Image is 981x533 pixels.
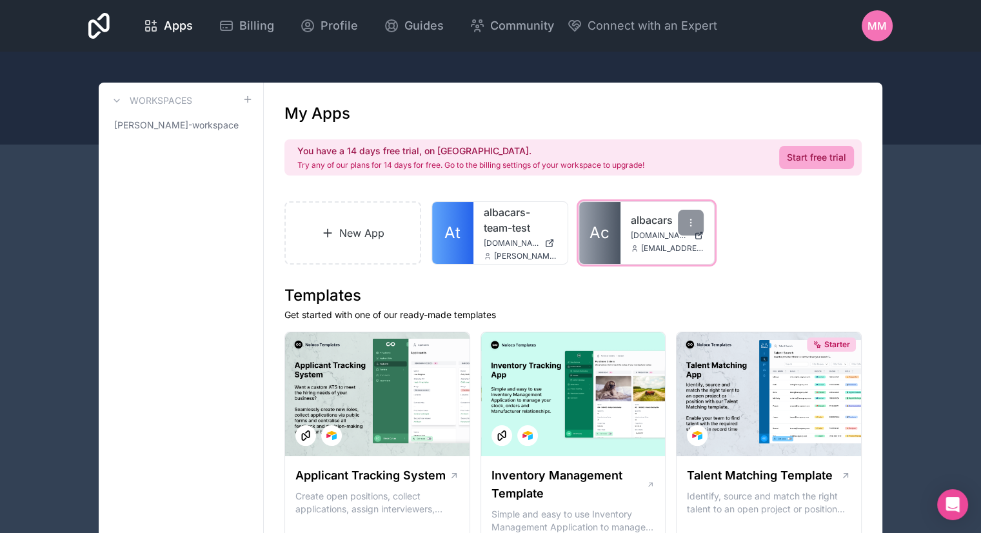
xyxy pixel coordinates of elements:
[567,17,717,35] button: Connect with an Expert
[687,490,851,516] p: Identify, source and match the right talent to an open project or position with our Talent Matchi...
[326,430,337,441] img: Airtable Logo
[522,430,533,441] img: Airtable Logo
[824,339,850,350] span: Starter
[579,202,620,264] a: Ac
[631,212,704,228] a: albacars
[432,202,473,264] a: At
[459,12,564,40] a: Community
[484,238,557,248] a: [DOMAIN_NAME]
[692,430,702,441] img: Airtable Logo
[444,223,461,243] span: At
[867,18,887,34] span: MM
[590,223,609,243] span: Ac
[109,93,192,108] a: Workspaces
[295,467,446,485] h1: Applicant Tracking System
[290,12,368,40] a: Profile
[130,94,192,107] h3: Workspaces
[484,205,557,236] a: albacars-team-test
[490,17,554,35] span: Community
[491,467,646,503] h1: Inventory Management Template
[779,146,854,169] a: Start free trial
[239,17,274,35] span: Billing
[284,201,421,265] a: New App
[641,243,704,254] span: [EMAIL_ADDRESS][DOMAIN_NAME]
[284,103,350,124] h1: My Apps
[208,12,284,40] a: Billing
[937,489,968,520] div: Open Intercom Messenger
[631,230,689,241] span: [DOMAIN_NAME]
[297,160,644,170] p: Try any of our plans for 14 days for free. Go to the billing settings of your workspace to upgrade!
[114,119,239,132] span: [PERSON_NAME]-workspace
[588,17,717,35] span: Connect with an Expert
[404,17,444,35] span: Guides
[321,17,358,35] span: Profile
[373,12,454,40] a: Guides
[494,251,557,261] span: [PERSON_NAME][EMAIL_ADDRESS][DOMAIN_NAME]
[631,230,704,241] a: [DOMAIN_NAME]
[297,145,644,157] h2: You have a 14 days free trial, on [GEOGRAPHIC_DATA].
[284,308,862,321] p: Get started with one of our ready-made templates
[687,467,833,485] h1: Talent Matching Template
[133,12,203,40] a: Apps
[295,490,459,516] p: Create open positions, collect applications, assign interviewers, centralise candidate feedback a...
[164,17,193,35] span: Apps
[284,285,862,306] h1: Templates
[109,114,253,137] a: [PERSON_NAME]-workspace
[484,238,539,248] span: [DOMAIN_NAME]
